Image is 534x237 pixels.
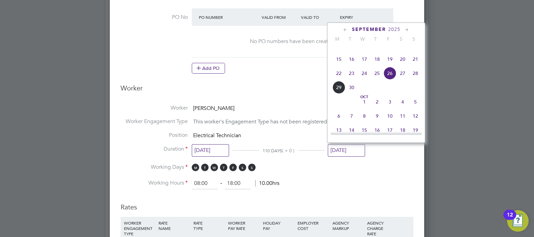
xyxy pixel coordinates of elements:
[396,124,409,136] span: 18
[192,177,218,190] input: 08:00
[121,118,188,125] label: Worker Engagement Type
[192,164,199,171] span: M
[407,36,420,42] span: S
[282,148,295,154] span: ( + 0 )
[396,67,409,80] span: 27
[121,164,188,171] label: Working Days
[239,164,246,171] span: S
[226,217,261,234] div: WORKER PAY RATE
[388,27,400,32] span: 2025
[395,36,407,42] span: S
[198,38,387,45] div: No PO numbers have been created.
[121,196,413,211] h3: Rates
[121,84,413,98] h3: Worker
[331,36,344,42] span: M
[219,180,223,187] span: ‐
[371,110,384,122] span: 9
[345,124,358,136] span: 14
[371,53,384,66] span: 18
[344,36,356,42] span: T
[371,67,384,80] span: 25
[121,105,188,112] label: Worker
[358,95,371,99] span: Oct
[211,164,218,171] span: W
[352,27,386,32] span: September
[193,118,362,125] span: This worker's Engagement Type has not been registered by its Agency.
[157,217,191,234] div: RATE NAME
[396,110,409,122] span: 11
[192,63,225,74] button: Add PO
[220,164,227,171] span: T
[338,11,377,23] div: Expiry
[121,132,188,139] label: Position
[409,124,422,136] span: 19
[121,180,188,187] label: Working Hours
[356,36,369,42] span: W
[358,53,371,66] span: 17
[371,95,384,108] span: 2
[358,95,371,108] span: 1
[201,164,209,171] span: T
[331,217,365,234] div: AGENCY MARKUP
[332,81,345,94] span: 29
[248,164,256,171] span: S
[328,144,365,157] input: Select one
[371,124,384,136] span: 16
[358,110,371,122] span: 8
[121,146,188,153] label: Duration
[345,53,358,66] span: 16
[358,67,371,80] span: 24
[299,11,339,23] div: Valid To
[192,144,229,157] input: Select one
[121,14,188,21] label: PO No
[345,110,358,122] span: 7
[192,217,226,234] div: RATE TYPE
[296,217,330,234] div: EMPLOYER COST
[409,67,422,80] span: 28
[409,95,422,108] span: 5
[396,53,409,66] span: 20
[332,110,345,122] span: 6
[193,132,241,139] span: Electrical Technician
[332,124,345,136] span: 13
[193,105,234,112] span: [PERSON_NAME]
[229,164,237,171] span: F
[369,36,382,42] span: T
[384,110,396,122] span: 10
[396,95,409,108] span: 4
[507,210,529,232] button: Open Resource Center, 12 new notifications
[384,95,396,108] span: 3
[382,36,395,42] span: F
[384,67,396,80] span: 26
[225,177,251,190] input: 17:00
[345,81,358,94] span: 30
[358,124,371,136] span: 15
[332,53,345,66] span: 15
[260,11,299,23] div: Valid From
[332,67,345,80] span: 22
[409,53,422,66] span: 21
[345,67,358,80] span: 23
[261,217,296,234] div: HOLIDAY PAY
[507,215,513,224] div: 12
[409,110,422,122] span: 12
[197,11,260,23] div: PO Number
[263,148,282,154] span: 110 DAYS
[384,124,396,136] span: 17
[384,53,396,66] span: 19
[255,180,279,187] span: 10.00hrs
